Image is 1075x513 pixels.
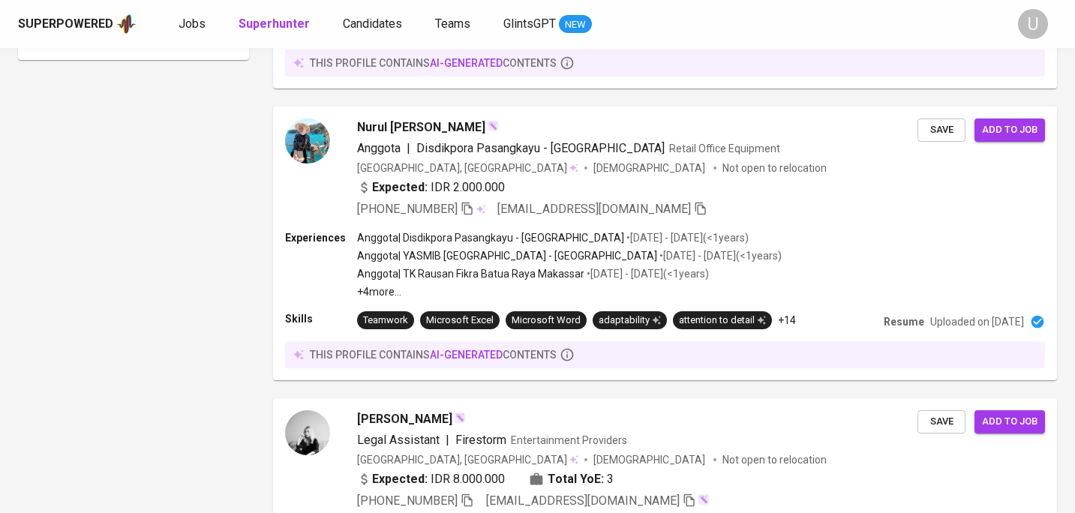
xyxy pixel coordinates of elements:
p: • [DATE] - [DATE] ( <1 years ) [624,230,749,245]
img: magic_wand.svg [487,120,499,132]
p: this profile contains contents [310,55,557,70]
a: Superpoweredapp logo [18,13,137,35]
span: Retail Office Equipment [669,142,780,154]
div: Microsoft Word [512,313,581,328]
div: attention to detail [679,313,766,328]
span: 3 [607,470,614,488]
p: +4 more ... [357,284,782,299]
span: [DEMOGRAPHIC_DATA] [593,452,707,467]
span: AI-generated [430,57,503,69]
span: [EMAIL_ADDRESS][DOMAIN_NAME] [486,493,680,508]
p: Experiences [285,230,357,245]
p: Anggota | TK Rausan Fikra Batua Raya Makassar [357,266,584,281]
span: [PHONE_NUMBER] [357,202,458,216]
p: Uploaded on [DATE] [930,314,1024,329]
div: Microsoft Excel [426,313,494,328]
a: Superhunter [239,15,313,34]
a: Jobs [179,15,209,34]
a: Teams [435,15,473,34]
span: Candidates [343,16,402,31]
img: magic_wand.svg [698,493,710,505]
span: Nurul [PERSON_NAME] [357,118,485,136]
span: Add to job [982,121,1037,139]
p: • [DATE] - [DATE] ( <1 years ) [657,248,782,263]
div: IDR 8.000.000 [357,470,505,488]
span: Firestorm [455,433,506,447]
span: Save [925,413,958,430]
div: adaptability [599,313,661,328]
p: • [DATE] - [DATE] ( <1 years ) [584,266,709,281]
span: | [407,139,410,157]
span: [PHONE_NUMBER] [357,493,458,508]
p: +14 [778,313,796,328]
span: Jobs [179,16,206,31]
span: [EMAIL_ADDRESS][DOMAIN_NAME] [497,202,691,216]
span: Add to job [982,413,1037,430]
div: U [1018,9,1048,39]
p: Anggota | Disdikpora Pasangkayu - [GEOGRAPHIC_DATA] [357,230,624,245]
b: Expected: [372,470,428,488]
p: Anggota | YASMIB [GEOGRAPHIC_DATA] - [GEOGRAPHIC_DATA] [357,248,657,263]
button: Save [917,410,965,433]
span: Legal Assistant [357,433,440,447]
span: Save [925,121,958,139]
span: [DEMOGRAPHIC_DATA] [593,160,707,175]
b: Total YoE: [548,470,604,488]
img: app logo [116,13,137,35]
button: Save [917,118,965,142]
p: Not open to relocation [722,160,827,175]
a: Nurul [PERSON_NAME]Anggota|Disdikpora Pasangkayu - [GEOGRAPHIC_DATA]Retail Office Equipment[GEOGR... [273,106,1057,380]
b: Expected: [372,178,428,196]
span: GlintsGPT [503,16,556,31]
span: [PERSON_NAME] [357,410,452,428]
p: Skills [285,311,357,326]
button: Add to job [974,410,1045,433]
div: Superpowered [18,16,113,33]
a: GlintsGPT NEW [503,15,592,34]
span: Disdikpora Pasangkayu - [GEOGRAPHIC_DATA] [416,141,665,155]
p: this profile contains contents [310,347,557,362]
img: magic_wand.svg [454,412,466,424]
img: 1a12afac4773ad3ad7bd13e6febd2cd4.jpeg [285,410,330,455]
span: | [446,431,449,449]
p: Not open to relocation [722,452,827,467]
span: Teams [435,16,470,31]
button: Add to job [974,118,1045,142]
img: 8b04ecedd732c59a9a435bffe9e14515.jpg [285,118,330,163]
span: AI-generated [430,349,503,361]
div: [GEOGRAPHIC_DATA], [GEOGRAPHIC_DATA] [357,160,578,175]
span: Entertainment Providers [511,434,627,446]
a: Candidates [343,15,405,34]
span: Anggota [357,141,401,155]
p: Resume [884,314,924,329]
b: Superhunter [239,16,310,31]
div: [GEOGRAPHIC_DATA], [GEOGRAPHIC_DATA] [357,452,578,467]
span: NEW [559,17,592,32]
div: Teamwork [363,313,408,328]
div: IDR 2.000.000 [357,178,505,196]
